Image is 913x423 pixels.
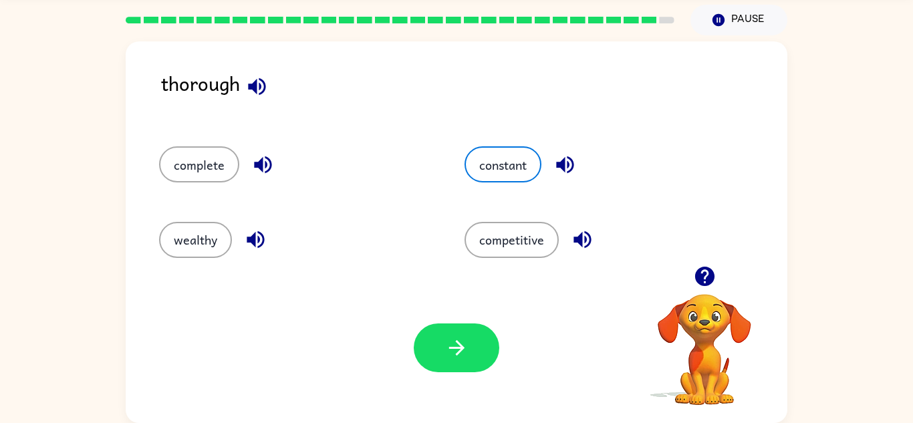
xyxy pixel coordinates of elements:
[161,68,787,120] div: thorough
[638,273,771,407] video: Your browser must support playing .mp4 files to use Literably. Please try using another browser.
[690,5,787,35] button: Pause
[159,222,232,258] button: wealthy
[465,222,559,258] button: competitive
[465,146,541,182] button: constant
[159,146,239,182] button: complete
